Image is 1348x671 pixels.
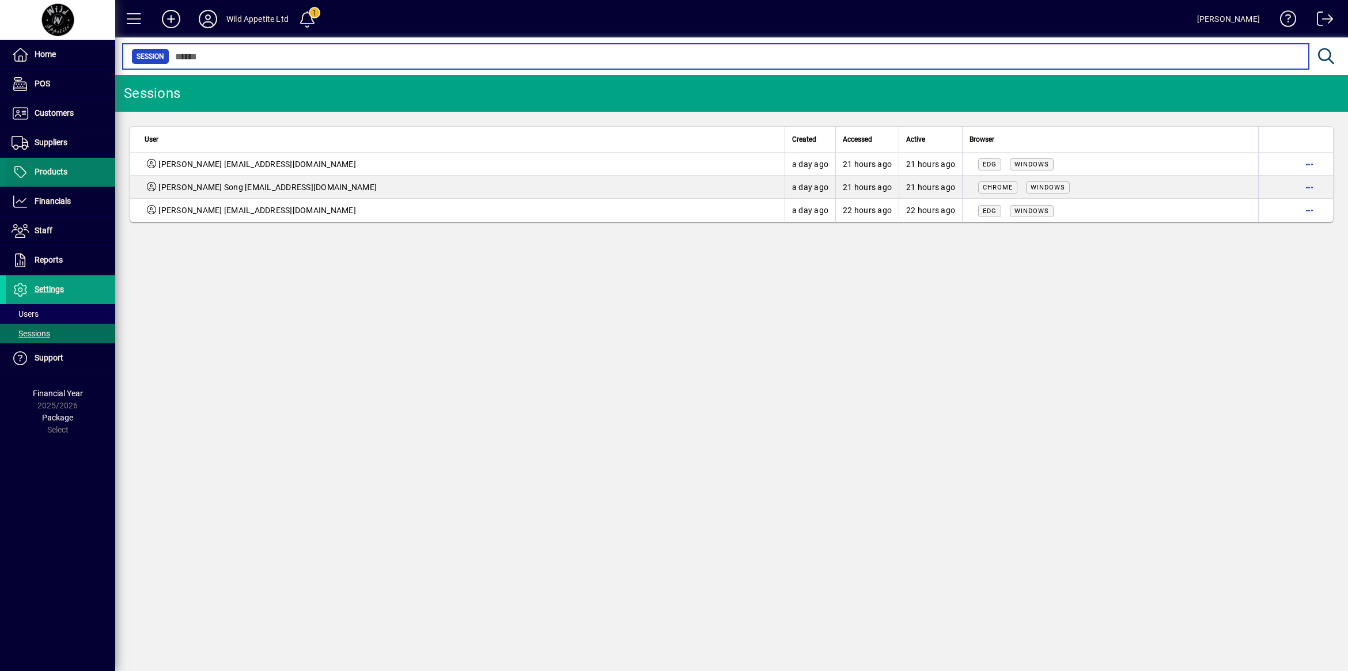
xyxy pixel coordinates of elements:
[35,167,67,176] span: Products
[835,153,899,176] td: 21 hours ago
[6,99,115,128] a: Customers
[1300,155,1319,173] button: More options
[970,158,1251,170] div: Mozilla/5.0 (Windows NT 10.0; Win64; x64) AppleWebKit/537.36 (KHTML, like Gecko) Chrome/139.0.0.0...
[153,9,190,29] button: Add
[6,70,115,98] a: POS
[835,176,899,199] td: 21 hours ago
[124,84,180,103] div: Sessions
[899,176,962,199] td: 21 hours ago
[35,285,64,294] span: Settings
[1300,201,1319,219] button: More options
[6,40,115,69] a: Home
[899,153,962,176] td: 21 hours ago
[158,204,356,216] span: [PERSON_NAME] [EMAIL_ADDRESS][DOMAIN_NAME]
[35,108,74,117] span: Customers
[35,138,67,147] span: Suppliers
[137,51,164,62] span: Session
[843,133,872,146] span: Accessed
[42,413,73,422] span: Package
[12,329,50,338] span: Sessions
[1014,207,1049,215] span: Windows
[785,176,835,199] td: a day ago
[899,199,962,222] td: 22 hours ago
[12,309,39,319] span: Users
[983,161,997,168] span: Edg
[6,217,115,245] a: Staff
[1308,2,1334,40] a: Logout
[785,153,835,176] td: a day ago
[6,128,115,157] a: Suppliers
[158,181,377,193] span: [PERSON_NAME] Song [EMAIL_ADDRESS][DOMAIN_NAME]
[1271,2,1297,40] a: Knowledge Base
[35,50,56,59] span: Home
[983,184,1013,191] span: Chrome
[35,353,63,362] span: Support
[190,9,226,29] button: Profile
[35,226,52,235] span: Staff
[1197,10,1260,28] div: [PERSON_NAME]
[6,246,115,275] a: Reports
[6,324,115,343] a: Sessions
[145,133,158,146] span: User
[158,158,356,170] span: [PERSON_NAME] [EMAIL_ADDRESS][DOMAIN_NAME]
[792,133,816,146] span: Created
[35,255,63,264] span: Reports
[6,187,115,216] a: Financials
[6,304,115,324] a: Users
[1014,161,1049,168] span: Windows
[983,207,997,215] span: Edg
[906,133,925,146] span: Active
[970,181,1251,193] div: Mozilla/5.0 (Windows NT 10.0; Win64; x64) AppleWebKit/537.36 (KHTML, like Gecko) Chrome/140.0.0.0...
[35,196,71,206] span: Financials
[33,389,83,398] span: Financial Year
[35,79,50,88] span: POS
[1300,178,1319,196] button: More options
[6,344,115,373] a: Support
[970,133,994,146] span: Browser
[785,199,835,222] td: a day ago
[970,204,1251,217] div: Mozilla/5.0 (Windows NT 10.0; Win64; x64) AppleWebKit/537.36 (KHTML, like Gecko) Chrome/141.0.0.0...
[226,10,289,28] div: Wild Appetite Ltd
[1031,184,1065,191] span: Windows
[6,158,115,187] a: Products
[835,199,899,222] td: 22 hours ago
